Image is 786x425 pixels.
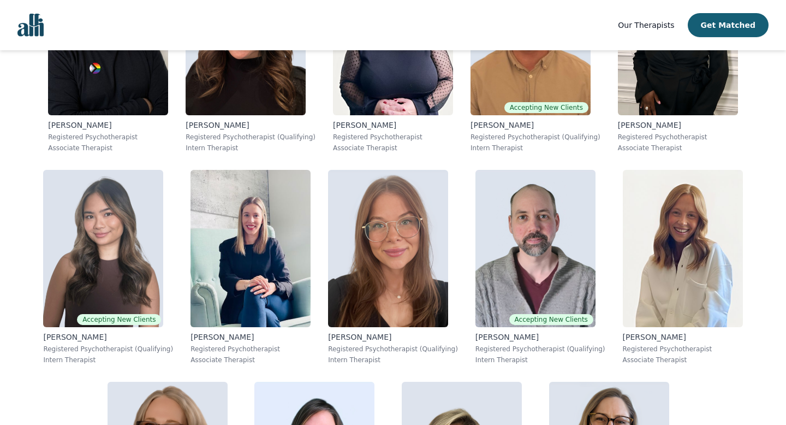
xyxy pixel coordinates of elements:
a: Sean_FlynnAccepting New Clients[PERSON_NAME]Registered Psychotherapist (Qualifying)Intern Therapist [467,161,614,373]
p: Associate Therapist [623,356,743,364]
p: Associate Therapist [190,356,311,364]
img: Andreann_Gosselin [190,170,311,327]
p: [PERSON_NAME] [43,332,173,343]
p: [PERSON_NAME] [190,332,311,343]
img: Kelly_Kozluk [623,170,743,327]
span: Accepting New Clients [77,314,161,325]
p: [PERSON_NAME] [471,120,600,131]
p: Intern Therapist [186,144,315,152]
a: Noreen Clare_TibudanAccepting New Clients[PERSON_NAME]Registered Psychotherapist (Qualifying)Inte... [34,161,182,373]
p: Registered Psychotherapist (Qualifying) [43,345,173,353]
span: Accepting New Clients [509,314,593,325]
p: Associate Therapist [48,144,168,152]
button: Get Matched [688,13,769,37]
p: Intern Therapist [475,356,605,364]
p: Registered Psychotherapist (Qualifying) [475,345,605,353]
p: [PERSON_NAME] [475,332,605,343]
span: Accepting New Clients [504,102,588,113]
img: Sean_Flynn [475,170,596,327]
p: [PERSON_NAME] [328,332,458,343]
p: Associate Therapist [333,144,453,152]
p: Intern Therapist [471,144,600,152]
img: Noreen Clare_Tibudan [43,170,163,327]
p: Registered Psychotherapist [623,345,743,353]
p: [PERSON_NAME] [618,120,738,131]
p: Registered Psychotherapist (Qualifying) [471,133,600,141]
img: Jessica_Mckenna [328,170,448,327]
a: Andreann_Gosselin[PERSON_NAME]Registered PsychotherapistAssociate Therapist [182,161,319,373]
p: Registered Psychotherapist [48,133,168,141]
p: Registered Psychotherapist (Qualifying) [328,345,458,353]
p: Registered Psychotherapist [333,133,453,141]
p: Intern Therapist [328,356,458,364]
p: Intern Therapist [43,356,173,364]
a: Jessica_Mckenna[PERSON_NAME]Registered Psychotherapist (Qualifying)Intern Therapist [319,161,467,373]
p: Registered Psychotherapist [190,345,311,353]
p: [PERSON_NAME] [623,332,743,343]
p: Registered Psychotherapist (Qualifying) [186,133,315,141]
span: Our Therapists [618,21,674,29]
p: [PERSON_NAME] [48,120,168,131]
p: [PERSON_NAME] [333,120,453,131]
p: Associate Therapist [618,144,738,152]
p: Registered Psychotherapist [618,133,738,141]
a: Our Therapists [618,19,674,32]
p: [PERSON_NAME] [186,120,315,131]
img: alli logo [17,14,44,37]
a: Kelly_Kozluk[PERSON_NAME]Registered PsychotherapistAssociate Therapist [614,161,752,373]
